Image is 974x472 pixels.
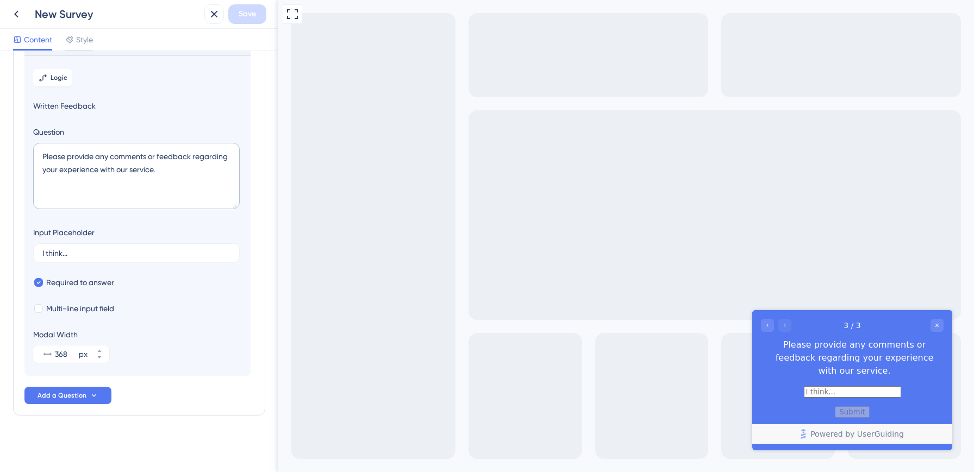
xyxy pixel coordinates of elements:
[33,328,109,341] div: Modal Width
[55,348,77,361] input: px
[24,33,52,46] span: Content
[24,387,111,404] button: Add a Question
[90,345,109,354] button: px
[51,73,67,82] span: Logic
[474,310,674,450] iframe: UserGuiding Survey
[33,69,72,86] button: Logic
[76,33,93,46] span: Style
[33,143,240,209] textarea: Please provide any comments or feedback regarding your experience with our service.
[79,348,88,361] div: px
[33,125,242,139] label: Question
[33,226,95,239] div: Input Placeholder
[33,99,242,112] span: Written Feedback
[46,302,114,315] span: Multi-line input field
[239,8,256,21] span: Save
[42,249,230,257] input: Type a placeholder
[46,276,114,289] span: Required to answer
[90,354,109,363] button: px
[228,4,266,24] button: Save
[38,391,86,400] span: Add a Question
[35,7,200,22] div: New Survey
